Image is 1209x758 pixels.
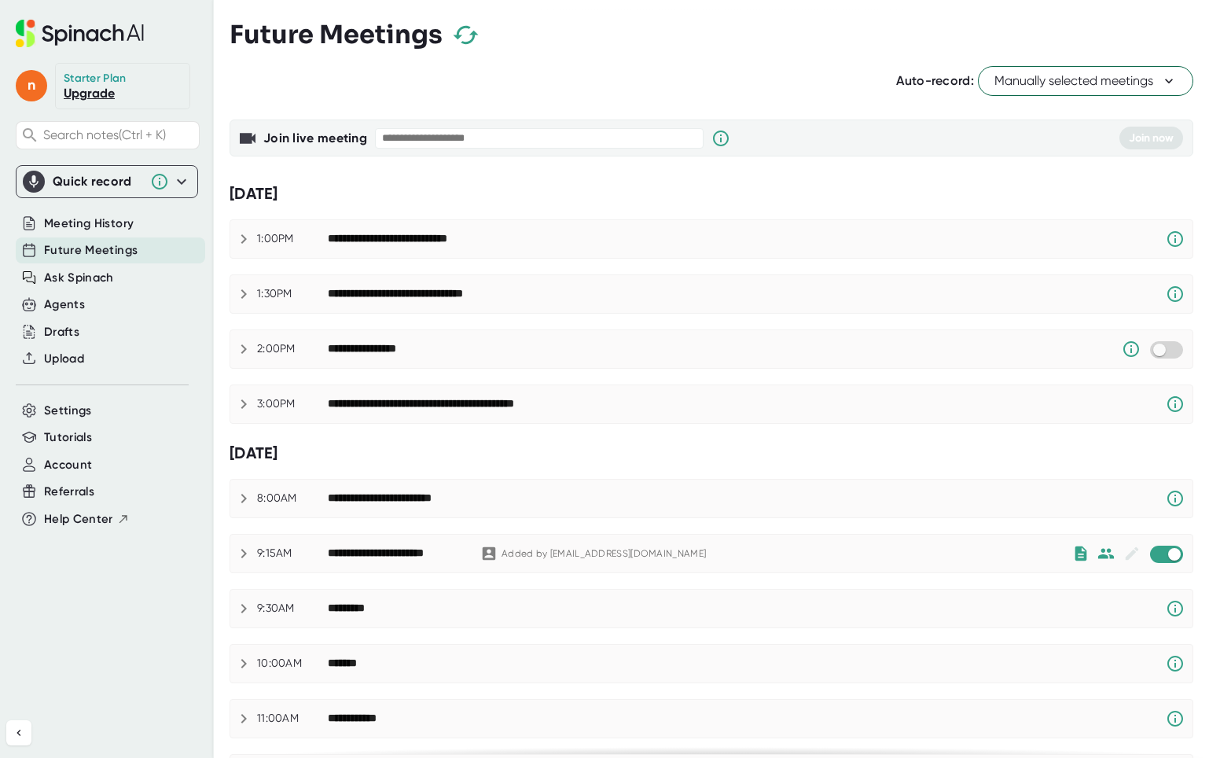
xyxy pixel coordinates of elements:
[257,602,328,616] div: 9:30AM
[257,491,328,506] div: 8:00AM
[23,166,191,197] div: Quick record
[257,657,328,671] div: 10:00AM
[44,510,130,528] button: Help Center
[230,184,1193,204] div: [DATE]
[1129,131,1174,145] span: Join now
[978,66,1193,96] button: Manually selected meetings
[1119,127,1183,149] button: Join now
[257,712,328,726] div: 11:00AM
[43,127,195,142] span: Search notes (Ctrl + K)
[257,287,328,301] div: 1:30PM
[1122,340,1141,359] svg: Someone has manually disabled Spinach from this meeting.
[44,429,92,447] button: Tutorials
[1166,395,1185,414] svg: Spinach requires a video conference link.
[994,72,1177,90] span: Manually selected meetings
[6,720,31,745] button: Collapse sidebar
[44,456,92,474] button: Account
[896,73,974,88] span: Auto-record:
[44,483,94,501] button: Referrals
[64,72,127,86] div: Starter Plan
[44,323,79,341] button: Drafts
[64,86,115,101] a: Upgrade
[44,296,85,314] button: Agents
[44,269,114,287] button: Ask Spinach
[230,20,443,50] h3: Future Meetings
[257,397,328,411] div: 3:00PM
[44,350,84,368] button: Upload
[257,232,328,246] div: 1:00PM
[44,215,134,233] button: Meeting History
[1166,709,1185,728] svg: Spinach requires a video conference link.
[44,402,92,420] button: Settings
[53,174,142,189] div: Quick record
[257,342,328,356] div: 2:00PM
[44,510,113,528] span: Help Center
[502,548,706,560] div: Added by [EMAIL_ADDRESS][DOMAIN_NAME]
[16,70,47,101] span: n
[1166,489,1185,508] svg: Spinach requires a video conference link.
[230,443,1193,463] div: [DATE]
[1166,285,1185,304] svg: Spinach requires a video conference link.
[1166,599,1185,618] svg: Spinach requires a video conference link.
[263,131,367,145] b: Join live meeting
[44,241,138,259] button: Future Meetings
[257,546,328,561] div: 9:15AM
[1166,230,1185,248] svg: Spinach requires a video conference link.
[1166,654,1185,673] svg: Spinach requires a video conference link.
